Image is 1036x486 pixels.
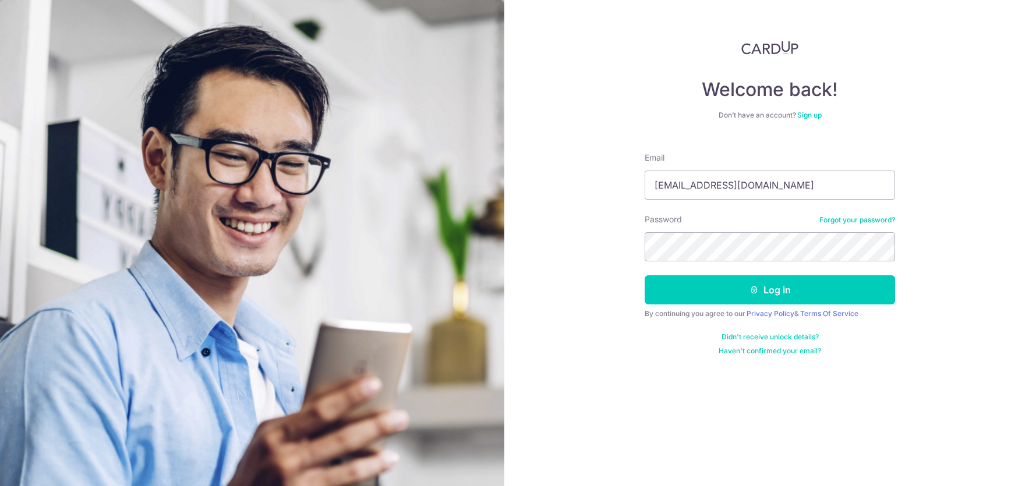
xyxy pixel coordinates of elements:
label: Email [645,152,664,164]
label: Password [645,214,682,225]
a: Didn't receive unlock details? [722,332,819,342]
img: CardUp Logo [741,41,798,55]
a: Haven't confirmed your email? [719,346,821,356]
input: Enter your Email [645,171,895,200]
a: Privacy Policy [747,309,794,318]
a: Terms Of Service [800,309,858,318]
div: By continuing you agree to our & [645,309,895,318]
a: Sign up [797,111,822,119]
a: Forgot your password? [819,215,895,225]
div: Don’t have an account? [645,111,895,120]
h4: Welcome back! [645,78,895,101]
button: Log in [645,275,895,304]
